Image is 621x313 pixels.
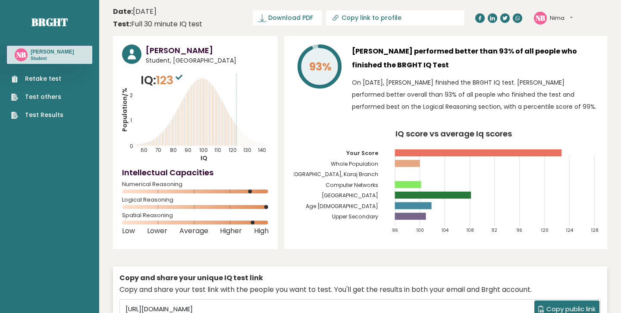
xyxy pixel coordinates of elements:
[214,147,221,154] tspan: 110
[141,147,147,154] tspan: 60
[268,13,313,22] span: Download PDF
[331,160,378,168] tspan: Whole Population
[536,13,545,22] text: NB
[417,227,424,234] tspan: 100
[243,147,251,154] tspan: 130
[113,19,202,29] div: Full 30 minute IQ test
[229,147,237,154] tspan: 120
[326,181,378,189] tspan: Computer Networks
[254,229,269,233] span: High
[130,92,133,99] tspan: 2
[113,6,133,16] b: Date:
[224,171,378,178] tspan: [DEMOGRAPHIC_DATA][GEOGRAPHIC_DATA], Karaj Branch
[309,59,332,74] tspan: 93%
[113,19,131,29] b: Test:
[541,227,549,234] tspan: 120
[392,227,398,234] tspan: 96
[306,202,378,210] tspan: Age [DEMOGRAPHIC_DATA]
[16,50,26,60] text: NB
[591,227,599,234] tspan: 128
[199,147,208,154] tspan: 100
[120,88,129,132] tspan: Population/%
[322,192,378,199] tspan: [GEOGRAPHIC_DATA]
[130,143,133,150] tspan: 0
[253,10,322,25] a: Download PDF
[467,227,474,234] tspan: 108
[550,14,573,22] button: Nima
[11,92,63,101] a: Test others
[517,227,522,234] tspan: 116
[179,229,208,233] span: Average
[141,72,185,89] p: IQ:
[31,48,74,55] h3: [PERSON_NAME]
[122,198,269,202] span: Logical Reasoning
[332,213,378,220] tspan: Upper Secondary
[352,44,598,72] h3: [PERSON_NAME] performed better than 93% of all people who finished the BRGHT IQ Test
[146,44,269,56] h3: [PERSON_NAME]
[130,117,132,124] tspan: 1
[113,6,157,17] time: [DATE]
[346,149,378,157] tspan: Your Score
[122,229,135,233] span: Low
[220,229,242,233] span: Higher
[155,147,161,154] tspan: 70
[122,183,269,186] span: Numerical Reasoning
[31,15,68,29] a: Brght
[352,76,598,113] p: On [DATE], [PERSON_NAME] finished the BRGHT IQ test. [PERSON_NAME] performed better overall than ...
[492,227,497,234] tspan: 112
[442,227,448,234] tspan: 104
[122,214,269,217] span: Spatial Reasoning
[170,147,177,154] tspan: 80
[119,285,601,295] div: Copy and share your test link with the people you want to test. You'll get the results in both yo...
[11,74,63,83] a: Retake test
[11,111,63,120] a: Test Results
[119,273,601,283] div: Copy and share your unique IQ test link
[122,167,269,178] h4: Intellectual Capacities
[146,56,269,65] span: Student, [GEOGRAPHIC_DATA]
[147,229,167,233] span: Lower
[31,56,74,62] p: Student
[395,128,512,139] tspan: IQ score vs average Iq scores
[156,72,185,88] span: 123
[258,147,266,154] tspan: 140
[566,227,573,234] tspan: 124
[185,147,191,154] tspan: 90
[201,154,207,162] tspan: IQ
